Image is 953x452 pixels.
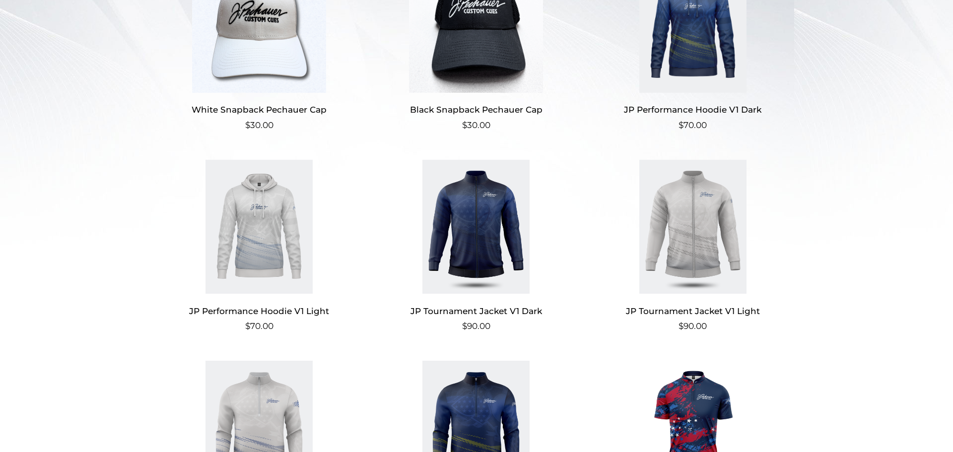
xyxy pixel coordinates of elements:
[462,321,490,331] bdi: 90.00
[245,321,250,331] span: $
[245,120,250,130] span: $
[596,101,789,119] h2: JP Performance Hoodie V1 Dark
[380,302,573,320] h2: JP Tournament Jacket V1 Dark
[245,321,273,331] bdi: 70.00
[679,321,683,331] span: $
[679,120,707,130] bdi: 70.00
[596,160,789,333] a: JP Tournament Jacket V1 Light $90.00
[596,302,789,320] h2: JP Tournament Jacket V1 Light
[679,321,707,331] bdi: 90.00
[679,120,683,130] span: $
[596,160,789,294] img: JP Tournament Jacket V1 Light
[163,160,356,294] img: JP Performance Hoodie V1 Light
[380,160,573,333] a: JP Tournament Jacket V1 Dark $90.00
[462,120,467,130] span: $
[380,160,573,294] img: JP Tournament Jacket V1 Dark
[245,120,273,130] bdi: 30.00
[163,302,356,320] h2: JP Performance Hoodie V1 Light
[462,120,490,130] bdi: 30.00
[462,321,467,331] span: $
[380,101,573,119] h2: Black Snapback Pechauer Cap
[163,101,356,119] h2: White Snapback Pechauer Cap
[163,160,356,333] a: JP Performance Hoodie V1 Light $70.00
